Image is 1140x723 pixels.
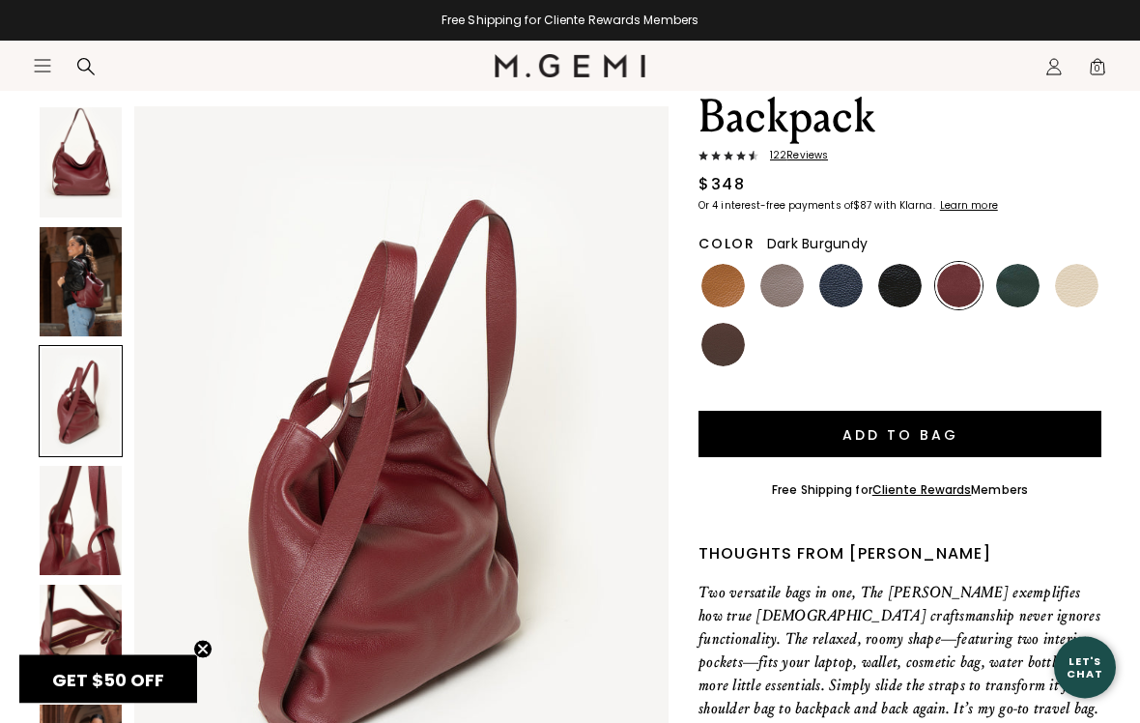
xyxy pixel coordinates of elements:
[698,582,1101,721] p: Two versatile bags in one, The [PERSON_NAME] exemplifies how true [DEMOGRAPHIC_DATA] craftsmanshi...
[760,265,804,308] img: Warm Gray
[701,265,745,308] img: Tan
[701,324,745,367] img: Chocolate
[698,174,745,197] div: $348
[698,199,853,214] klarna-placement-style-body: Or 4 interest-free payments of
[698,543,1101,566] div: Thoughts from [PERSON_NAME]
[937,265,981,308] img: Dark Burgundy
[1055,265,1098,308] img: Ecru
[40,227,122,337] img: The Laura Convertible Backpack
[767,235,868,254] span: Dark Burgundy
[698,237,755,252] h2: Color
[819,265,863,308] img: Navy
[772,483,1028,499] div: Free Shipping for Members
[52,668,164,692] span: GET $50 OFF
[33,56,52,75] button: Open site menu
[938,201,998,213] a: Learn more
[878,265,922,308] img: Black
[698,151,1101,166] a: 122Reviews
[40,466,122,576] img: The Laura Convertible Backpack
[758,151,828,162] span: 122 Review s
[1054,655,1116,680] div: Let's Chat
[853,199,871,214] klarna-placement-style-amount: $87
[698,412,1101,458] button: Add to Bag
[495,54,646,77] img: M.Gemi
[1088,61,1107,80] span: 0
[996,265,1040,308] img: Dark Green
[874,199,937,214] klarna-placement-style-body: with Klarna
[940,199,998,214] klarna-placement-style-cta: Learn more
[40,585,122,695] img: The Laura Convertible Backpack
[193,640,213,659] button: Close teaser
[40,107,122,217] img: The Laura Convertible Backpack
[872,482,972,499] a: Cliente Rewards
[19,655,197,704] div: GET $50 OFFClose teaser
